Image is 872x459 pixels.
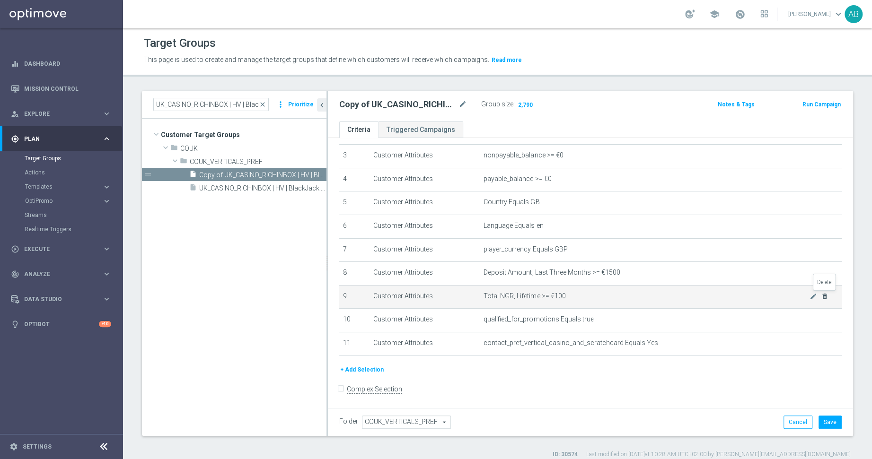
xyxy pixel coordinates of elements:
[10,245,112,253] button: play_circle_outline Execute keyboard_arrow_right
[10,60,112,68] button: equalizer Dashboard
[586,450,851,459] label: Last modified on [DATE] at 10:28 AM UTC+02:00 by [PERSON_NAME][EMAIL_ADDRESS][DOMAIN_NAME]
[199,171,326,179] span: Copy of UK_CASINO_RICHINBOX | HV | BlackJack 10 Drop
[11,270,102,278] div: Analyze
[102,294,111,303] i: keyboard_arrow_right
[484,315,593,323] span: qualified_for_promotions Equals true
[11,320,19,329] i: lightbulb
[810,293,817,300] i: mode_edit
[25,184,93,190] span: Templates
[287,98,315,111] button: Prioritize
[11,60,19,68] i: equalizer
[553,450,578,459] label: ID: 30574
[317,101,326,110] i: chevron_left
[11,135,19,143] i: gps_fixed
[23,444,52,450] a: Settings
[24,136,102,142] span: Plan
[25,183,112,191] button: Templates keyboard_arrow_right
[491,55,523,65] button: Read more
[339,309,370,332] td: 10
[11,76,111,101] div: Mission Control
[339,285,370,309] td: 9
[25,211,98,219] a: Streams
[11,312,111,337] div: Optibot
[25,225,98,233] a: Realtime Triggers
[484,339,658,347] span: contact_pref_vertical_casino_and_scratchcard Equals Yes
[802,99,842,110] button: Run Campaign
[10,85,112,93] button: Mission Control
[25,222,122,236] div: Realtime Triggers
[370,145,480,168] td: Customer Attributes
[317,98,326,112] button: chevron_left
[11,295,102,303] div: Data Studio
[484,175,551,183] span: payable_balance >= €0
[484,198,539,206] span: Country Equals GB
[102,269,111,278] i: keyboard_arrow_right
[259,101,266,108] span: close
[102,134,111,143] i: keyboard_arrow_right
[24,51,111,76] a: Dashboard
[10,135,112,143] button: gps_fixed Plan keyboard_arrow_right
[25,208,122,222] div: Streams
[276,98,285,111] i: more_vert
[190,158,326,166] span: COUK_VERTICALS_PREF
[513,100,515,108] label: :
[370,309,480,332] td: Customer Attributes
[484,222,543,230] span: Language Equals en
[24,312,99,337] a: Optibot
[339,417,358,425] label: Folder
[25,198,93,204] span: OptiPromo
[458,99,467,110] i: mode_edit
[370,238,480,262] td: Customer Attributes
[339,332,370,355] td: 11
[11,245,19,253] i: play_circle_outline
[339,262,370,286] td: 8
[11,110,102,118] div: Explore
[25,165,122,180] div: Actions
[170,144,178,155] i: folder
[10,320,112,328] button: lightbulb Optibot +10
[370,332,480,355] td: Customer Attributes
[25,197,112,205] button: OptiPromo keyboard_arrow_right
[379,121,463,138] a: Triggered Campaigns
[339,215,370,238] td: 6
[25,198,102,204] div: OptiPromo
[370,168,480,191] td: Customer Attributes
[347,385,402,394] label: Complex Selection
[102,244,111,253] i: keyboard_arrow_right
[25,169,98,176] a: Actions
[484,292,810,300] span: Total NGR, Lifetime >= €100
[10,110,112,118] div: person_search Explore keyboard_arrow_right
[11,110,19,118] i: person_search
[180,145,326,153] span: COUK
[189,170,197,181] i: insert_drive_file
[102,109,111,118] i: keyboard_arrow_right
[102,197,111,206] i: keyboard_arrow_right
[11,245,102,253] div: Execute
[199,184,326,192] span: UK_CASINO_RICHINBOX | HV | BlackJack 10 Drop
[833,9,844,19] span: keyboard_arrow_down
[25,184,102,190] div: Templates
[153,98,269,111] input: Quick find group or folder
[709,9,720,19] span: school
[9,442,18,451] i: settings
[370,215,480,238] td: Customer Attributes
[24,76,111,101] a: Mission Control
[370,262,480,286] td: Customer Attributes
[10,270,112,278] button: track_changes Analyze keyboard_arrow_right
[481,100,513,108] label: Group size
[102,182,111,191] i: keyboard_arrow_right
[144,56,489,63] span: This page is used to create and manage the target groups that define which customers will receive...
[161,128,326,141] span: Customer Target Groups
[11,135,102,143] div: Plan
[10,295,112,303] button: Data Studio keyboard_arrow_right
[25,155,98,162] a: Target Groups
[99,321,111,327] div: +10
[144,36,216,50] h1: Target Groups
[11,51,111,76] div: Dashboard
[845,5,863,23] div: AB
